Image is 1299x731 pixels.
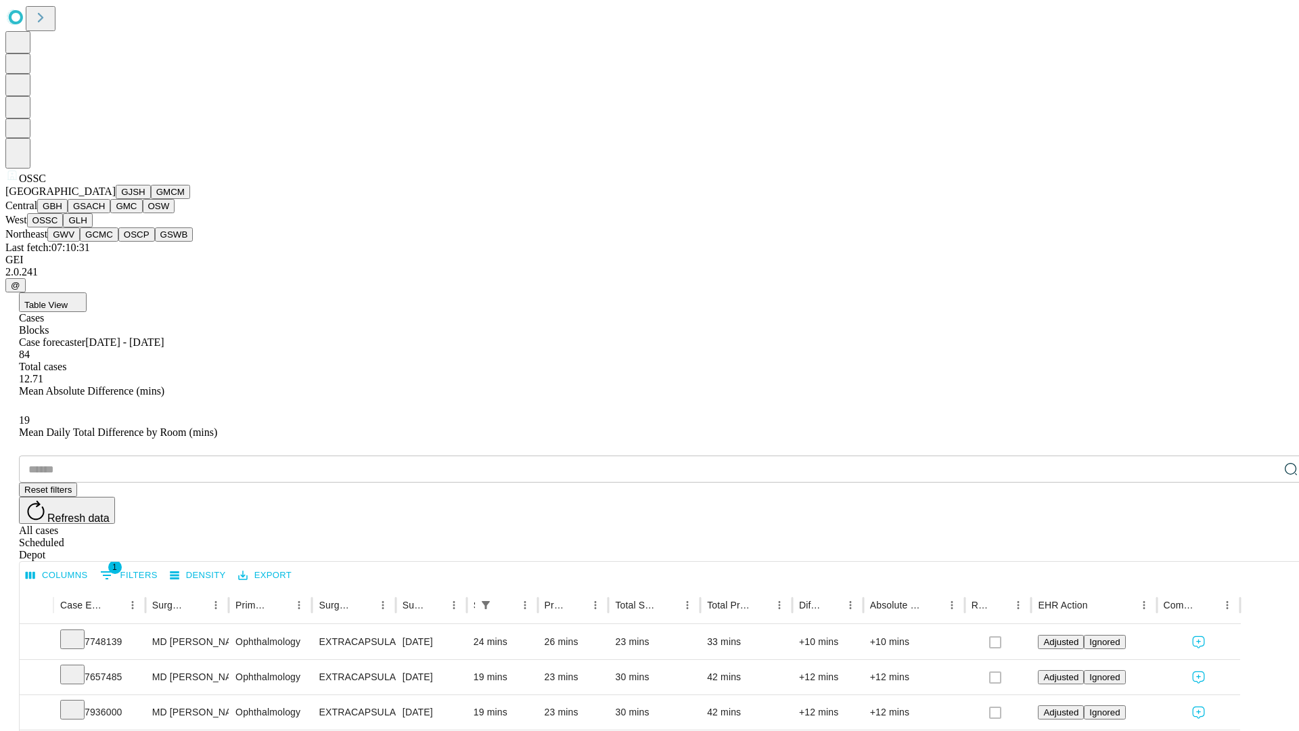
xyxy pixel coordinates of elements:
[235,600,269,611] div: Primary Service
[799,695,857,730] div: +12 mins
[60,660,139,694] div: 7657485
[152,625,222,659] div: MD [PERSON_NAME] [PERSON_NAME]
[319,625,388,659] div: EXTRACAPSULAR CATARACT REMOVAL WITH [MEDICAL_DATA]
[118,227,155,242] button: OSCP
[235,695,305,730] div: Ophthalmology
[1218,596,1237,615] button: Menu
[373,596,392,615] button: Menu
[586,596,605,615] button: Menu
[355,596,373,615] button: Sort
[27,213,64,227] button: OSSC
[80,227,118,242] button: GCMC
[1164,600,1198,611] div: Comments
[5,200,37,211] span: Central
[206,596,225,615] button: Menu
[678,596,697,615] button: Menu
[60,625,139,659] div: 7748139
[123,596,142,615] button: Menu
[319,695,388,730] div: EXTRACAPSULAR CATARACT REMOVAL WITH [MEDICAL_DATA]
[707,600,750,611] div: Total Predicted Duration
[497,596,516,615] button: Sort
[870,695,958,730] div: +12 mins
[19,292,87,312] button: Table View
[516,596,534,615] button: Menu
[152,600,186,611] div: Surgeon Name
[972,600,989,611] div: Resolved in EHR
[870,660,958,694] div: +12 mins
[26,631,47,655] button: Expand
[19,385,164,397] span: Mean Absolute Difference (mins)
[403,660,460,694] div: [DATE]
[1038,600,1087,611] div: EHR Action
[5,278,26,292] button: @
[403,695,460,730] div: [DATE]
[19,349,30,360] span: 84
[799,625,857,659] div: +10 mins
[5,185,116,197] span: [GEOGRAPHIC_DATA]
[1043,637,1078,647] span: Adjusted
[1009,596,1028,615] button: Menu
[104,596,123,615] button: Sort
[474,695,531,730] div: 19 mins
[870,625,958,659] div: +10 mins
[476,596,495,615] button: Show filters
[474,625,531,659] div: 24 mins
[19,426,217,438] span: Mean Daily Total Difference by Room (mins)
[19,414,30,426] span: 19
[1084,670,1125,684] button: Ignored
[476,596,495,615] div: 1 active filter
[5,228,47,240] span: Northeast
[5,266,1294,278] div: 2.0.241
[235,565,295,586] button: Export
[1199,596,1218,615] button: Sort
[615,695,693,730] div: 30 mins
[545,600,566,611] div: Predicted In Room Duration
[1038,670,1084,684] button: Adjusted
[5,242,90,253] span: Last fetch: 07:10:31
[615,600,658,611] div: Total Scheduled Duration
[22,565,91,586] button: Select columns
[152,695,222,730] div: MD [PERSON_NAME] [PERSON_NAME]
[152,660,222,694] div: MD [PERSON_NAME] [PERSON_NAME]
[235,660,305,694] div: Ophthalmology
[24,485,72,495] span: Reset filters
[841,596,860,615] button: Menu
[545,660,602,694] div: 23 mins
[1038,635,1084,649] button: Adjusted
[615,625,693,659] div: 23 mins
[290,596,309,615] button: Menu
[155,227,193,242] button: GSWB
[19,361,66,372] span: Total cases
[615,660,693,694] div: 30 mins
[151,185,190,199] button: GMCM
[403,625,460,659] div: [DATE]
[445,596,463,615] button: Menu
[5,254,1294,266] div: GEI
[166,565,229,586] button: Density
[47,227,80,242] button: GWV
[403,600,424,611] div: Surgery Date
[822,596,841,615] button: Sort
[1084,635,1125,649] button: Ignored
[870,600,922,611] div: Absolute Difference
[19,373,43,384] span: 12.71
[187,596,206,615] button: Sort
[799,660,857,694] div: +12 mins
[545,695,602,730] div: 23 mins
[1043,707,1078,717] span: Adjusted
[474,660,531,694] div: 19 mins
[1089,637,1120,647] span: Ignored
[1084,705,1125,719] button: Ignored
[60,600,103,611] div: Case Epic Id
[1089,707,1120,717] span: Ignored
[924,596,942,615] button: Sort
[47,512,110,524] span: Refresh data
[1038,705,1084,719] button: Adjusted
[110,199,142,213] button: GMC
[108,560,122,574] span: 1
[26,666,47,690] button: Expand
[567,596,586,615] button: Sort
[707,660,785,694] div: 42 mins
[19,497,115,524] button: Refresh data
[319,600,352,611] div: Surgery Name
